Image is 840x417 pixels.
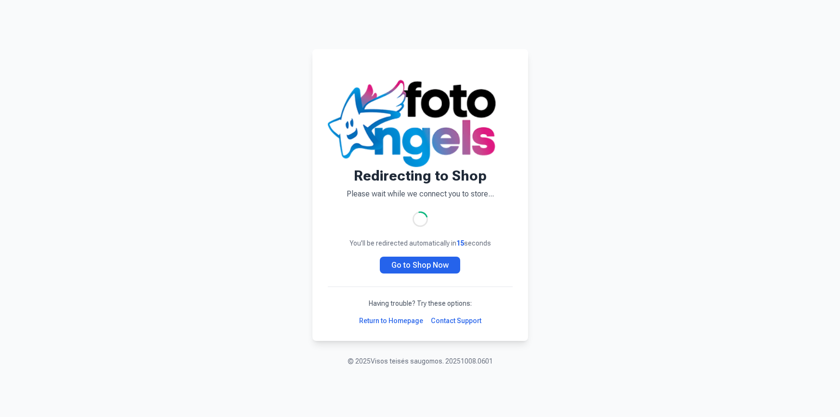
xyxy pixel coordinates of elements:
a: Return to Homepage [359,316,423,326]
a: Go to Shop Now [380,257,460,274]
p: © 2025 Visos teisės saugomos. 20251008.0601 [348,356,493,366]
a: Contact Support [431,316,481,326]
p: You'll be redirected automatically in seconds [328,238,513,248]
p: Please wait while we connect you to store... [328,188,513,200]
p: Having trouble? Try these options: [328,299,513,308]
h1: Redirecting to Shop [328,167,513,184]
span: 15 [456,239,464,247]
